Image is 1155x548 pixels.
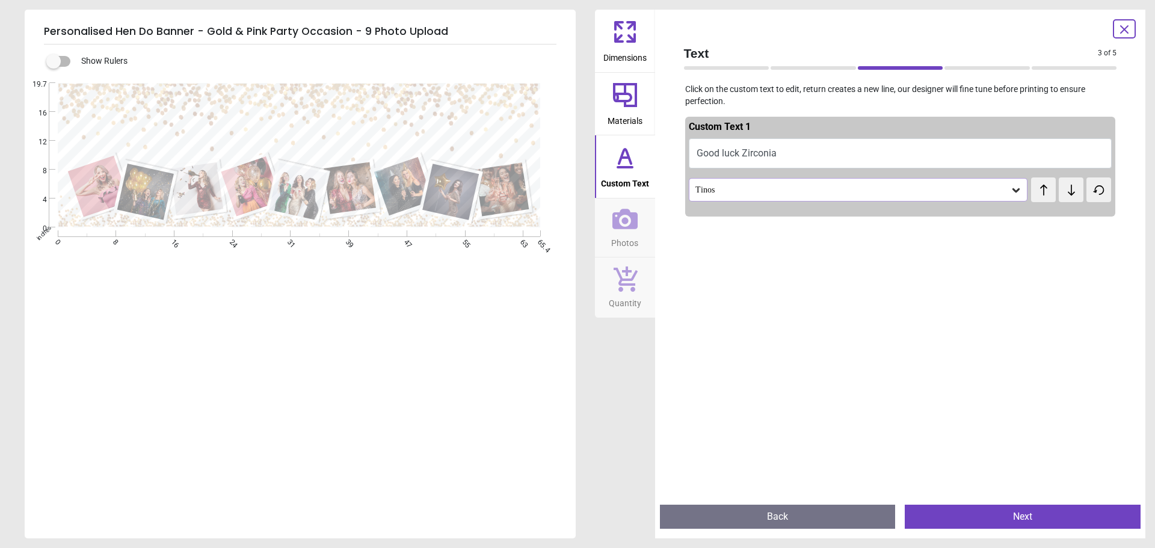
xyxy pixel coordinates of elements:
[595,257,655,318] button: Quantity
[603,46,647,64] span: Dimensions
[24,195,47,205] span: 4
[611,232,638,250] span: Photos
[595,135,655,198] button: Custom Text
[608,109,642,128] span: Materials
[595,10,655,72] button: Dimensions
[684,45,1098,62] span: Text
[601,172,649,190] span: Custom Text
[674,84,1127,107] p: Click on the custom text to edit, return creates a new line, our designer will fine tune before p...
[54,54,576,69] div: Show Rulers
[689,121,751,132] span: Custom Text 1
[595,73,655,135] button: Materials
[905,505,1141,529] button: Next
[44,19,556,45] h5: Personalised Hen Do Banner - Gold & Pink Party Occasion - 9 Photo Upload
[1098,48,1116,58] span: 3 of 5
[609,292,641,310] span: Quantity
[660,505,896,529] button: Back
[24,224,47,234] span: 0
[24,108,47,119] span: 16
[24,79,47,90] span: 19.7
[689,138,1112,168] button: Good luck Zirconia
[595,199,655,257] button: Photos
[24,166,47,176] span: 8
[694,185,1011,195] div: Tinos
[24,137,47,147] span: 12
